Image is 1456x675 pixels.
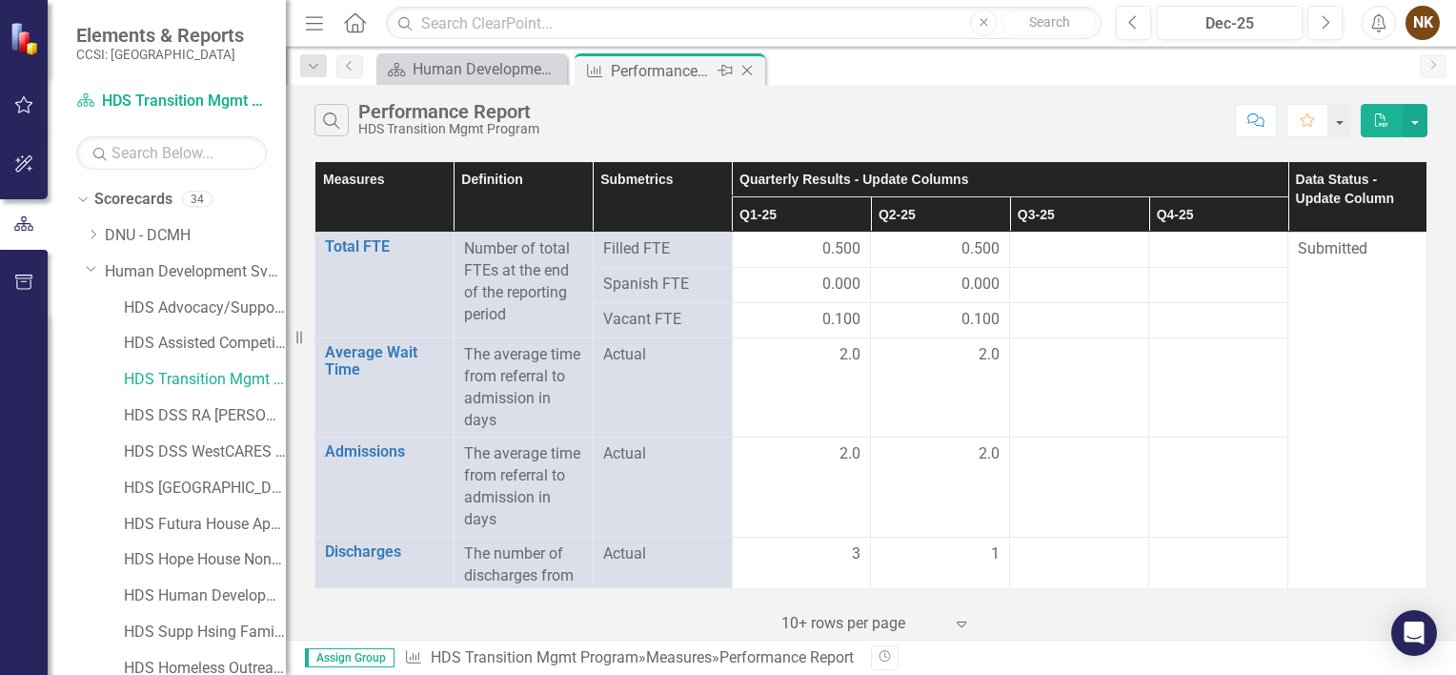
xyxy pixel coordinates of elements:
td: Double-Click to Edit [732,537,871,658]
td: Double-Click to Edit [1149,233,1288,268]
a: Admissions [325,443,444,460]
td: Double-Click to Edit [732,233,871,268]
td: Double-Click to Edit Right Click for Context Menu [315,338,455,438]
span: 0.000 [961,274,1000,296]
td: Double-Click to Edit [732,303,871,338]
td: Double-Click to Edit [871,438,1010,537]
a: HDS DSS RA [PERSON_NAME] [124,405,286,427]
a: Total FTE [325,238,444,256]
td: Double-Click to Edit [732,438,871,537]
p: The average time from referral to admission in days [464,443,583,530]
span: Actual [603,344,722,366]
a: HDS DSS WestCARES [PERSON_NAME] [124,441,286,463]
a: HDS Advocacy/Support Services [124,297,286,319]
div: 34 [182,192,212,208]
a: HDS Hope House NonMed CC [124,549,286,571]
td: Double-Click to Edit [871,537,1010,658]
a: Average Wait Time [325,344,444,378]
input: Search Below... [76,136,267,170]
a: Discharges [325,543,444,561]
a: Human Development Svcs of West [105,261,286,283]
td: Double-Click to Edit [1010,303,1149,338]
span: 2.0 [839,344,860,366]
a: HDS [GEOGRAPHIC_DATA] [124,478,286,500]
div: Number of total FTEs at the end of the reporting period [464,238,583,325]
td: Double-Click to Edit Right Click for Context Menu [315,233,455,338]
td: Double-Click to Edit [1149,537,1288,658]
td: Double-Click to Edit Right Click for Context Menu [315,438,455,537]
td: Double-Click to Edit [1149,303,1288,338]
div: Performance Report [719,648,854,666]
p: The average time from referral to admission in days [464,344,583,431]
td: Double-Click to Edit [871,303,1010,338]
span: 0.100 [822,309,860,331]
span: Search [1029,14,1070,30]
span: 2.0 [839,443,860,465]
div: Dec-25 [1163,12,1296,35]
td: Double-Click to Edit [871,338,1010,438]
td: Double-Click to Edit [1149,268,1288,303]
small: CCSI: [GEOGRAPHIC_DATA] [76,47,244,62]
span: Elements & Reports [76,24,244,47]
a: Human Development Svcs of [GEOGRAPHIC_DATA] Page [381,57,562,81]
img: ClearPoint Strategy [8,20,45,57]
td: Double-Click to Edit [871,233,1010,268]
div: Open Intercom Messenger [1391,610,1437,656]
button: Search [1001,10,1097,36]
div: » » [404,647,857,669]
span: Actual [603,543,722,565]
td: Double-Click to Edit [871,268,1010,303]
span: 0.000 [822,274,860,296]
button: NK [1405,6,1440,40]
td: Double-Click to Edit Right Click for Context Menu [315,537,455,658]
span: 1 [991,543,1000,565]
div: HDS Transition Mgmt Program [358,122,539,136]
span: Spanish FTE [603,274,722,296]
span: 3 [852,543,860,565]
td: Double-Click to Edit [1010,438,1149,537]
div: Performance Report [358,101,539,122]
span: Submitted [1298,239,1367,257]
a: DNU - DCMH [105,225,286,247]
a: HDS Assisted Competitive Employment [124,333,286,355]
a: HDS Futura House Apartments [124,514,286,536]
a: HDS Transition Mgmt Program [431,648,638,666]
td: Double-Click to Edit [1010,338,1149,438]
a: HDS Transition Mgmt Program [124,369,286,391]
td: Double-Click to Edit [1149,338,1288,438]
p: The number of discharges from the program during the reporting period. [464,543,583,652]
span: 2.0 [979,443,1000,465]
a: HDS Supp Hsing Family plus CM [124,622,286,644]
button: Dec-25 [1157,6,1303,40]
span: 0.500 [961,238,1000,260]
span: Assign Group [305,648,394,667]
span: 0.100 [961,309,1000,331]
div: Human Development Svcs of [GEOGRAPHIC_DATA] Page [413,57,562,81]
td: Double-Click to Edit [1010,233,1149,268]
div: Performance Report [611,59,713,83]
td: Double-Click to Edit [1149,438,1288,537]
span: Vacant FTE [603,309,722,331]
a: Measures [646,648,712,666]
span: 2.0 [979,344,1000,366]
td: Double-Click to Edit [1010,537,1149,658]
span: Actual [603,443,722,465]
a: HDS Human Development House [124,585,286,607]
a: Scorecards [94,189,172,211]
td: Double-Click to Edit [732,268,871,303]
td: Double-Click to Edit [732,338,871,438]
span: Filled FTE [603,238,722,260]
span: 0.500 [822,238,860,260]
input: Search ClearPoint... [386,7,1102,40]
a: HDS Transition Mgmt Program [76,91,267,112]
td: Double-Click to Edit [1010,268,1149,303]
